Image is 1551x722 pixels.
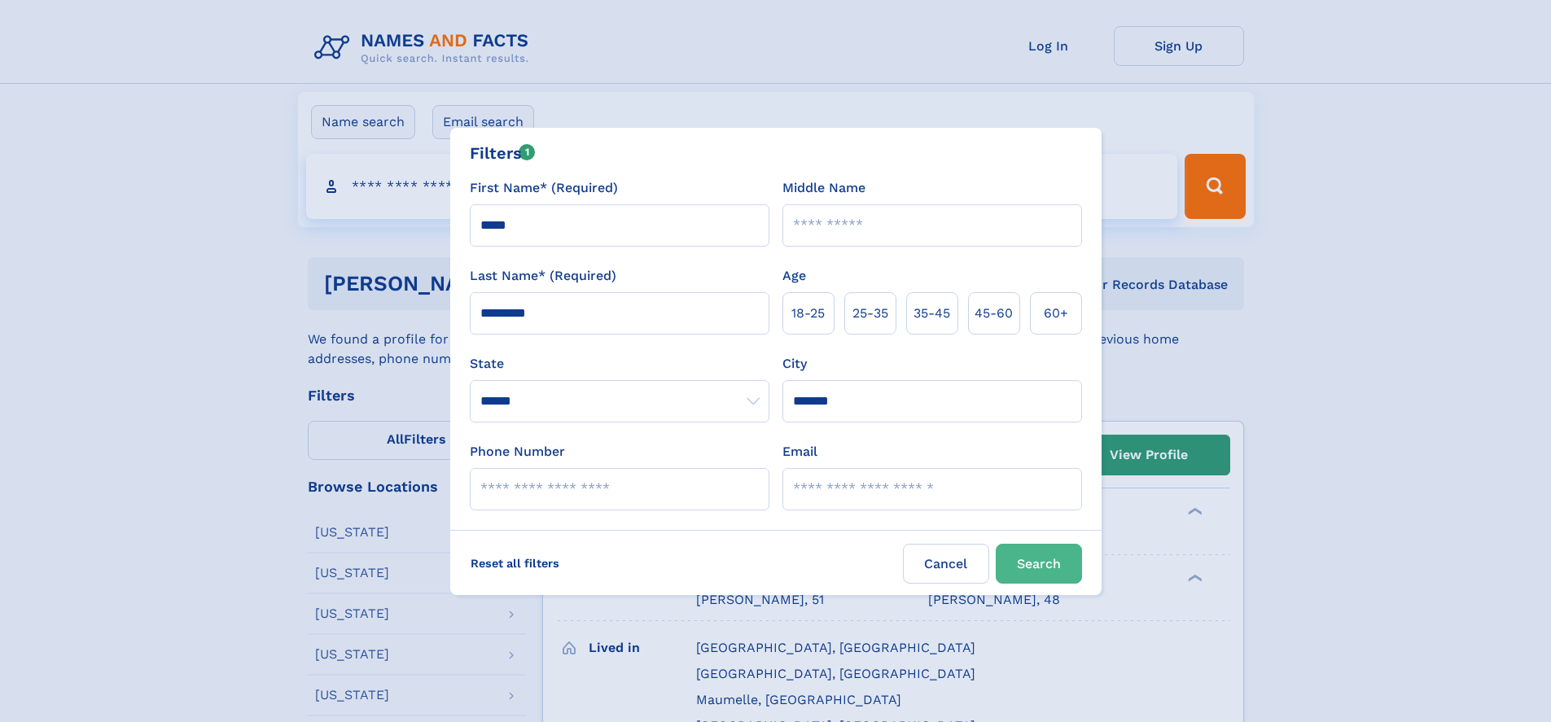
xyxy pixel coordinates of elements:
[470,141,536,165] div: Filters
[996,544,1082,584] button: Search
[1044,304,1068,323] span: 60+
[782,354,807,374] label: City
[975,304,1013,323] span: 45‑60
[782,266,806,286] label: Age
[914,304,950,323] span: 35‑45
[470,178,618,198] label: First Name* (Required)
[852,304,888,323] span: 25‑35
[470,266,616,286] label: Last Name* (Required)
[782,442,817,462] label: Email
[782,178,865,198] label: Middle Name
[791,304,825,323] span: 18‑25
[470,354,769,374] label: State
[460,544,570,583] label: Reset all filters
[903,544,989,584] label: Cancel
[470,442,565,462] label: Phone Number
